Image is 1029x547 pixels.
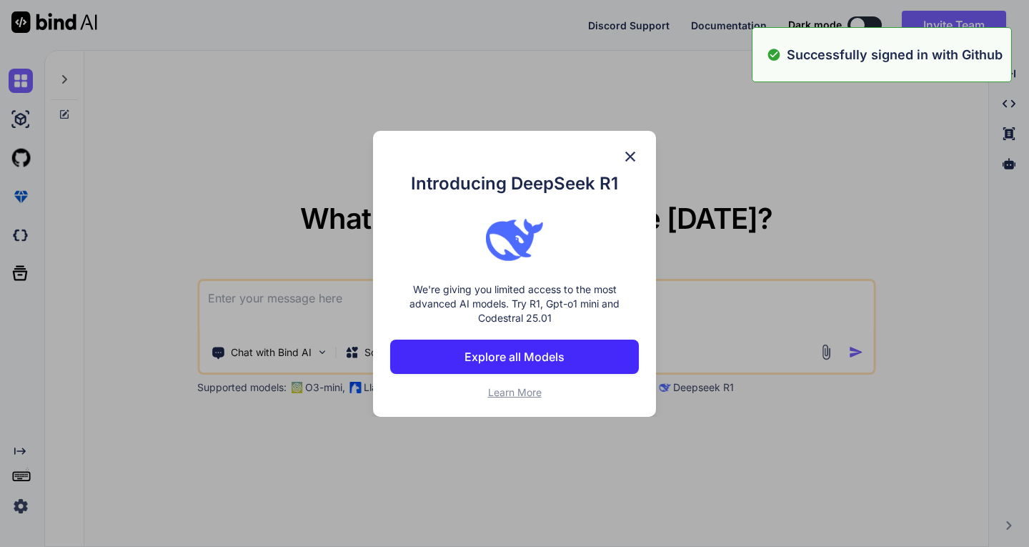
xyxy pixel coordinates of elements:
h1: Introducing DeepSeek R1 [390,171,639,197]
img: alert [767,45,781,64]
p: Explore all Models [464,348,565,365]
span: Learn More [488,386,542,398]
img: close [622,148,639,165]
p: Successfully signed in with Github [787,45,1003,64]
p: We're giving you limited access to the most advanced AI models. Try R1, Gpt-o1 mini and Codestral... [390,282,639,325]
img: bind logo [486,211,543,268]
button: Explore all Models [390,340,639,374]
